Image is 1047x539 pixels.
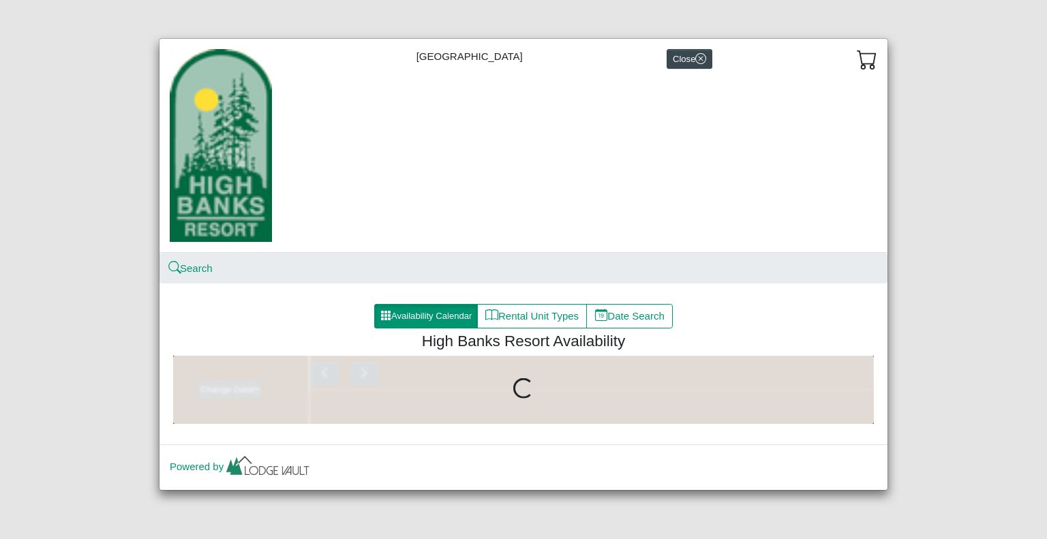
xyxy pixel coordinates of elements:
button: Closex circle [667,49,712,69]
svg: calendar date [595,309,608,322]
button: grid3x3 gap fillAvailability Calendar [374,304,478,328]
svg: cart [857,49,877,70]
a: searchSearch [170,262,213,274]
svg: book [485,309,498,322]
svg: x circle [695,53,706,64]
img: lv-small.ca335149.png [224,452,312,482]
a: Powered by [170,461,312,472]
svg: search [170,263,180,273]
img: 434d8394-c507-4c7e-820f-02cb6d77d79a.jpg [170,49,272,242]
button: calendar dateDate Search [586,304,673,328]
svg: grid3x3 gap fill [380,310,391,321]
h4: High Banks Resort Availability [183,332,864,350]
button: bookRental Unit Types [477,304,587,328]
div: [GEOGRAPHIC_DATA] [160,39,887,253]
